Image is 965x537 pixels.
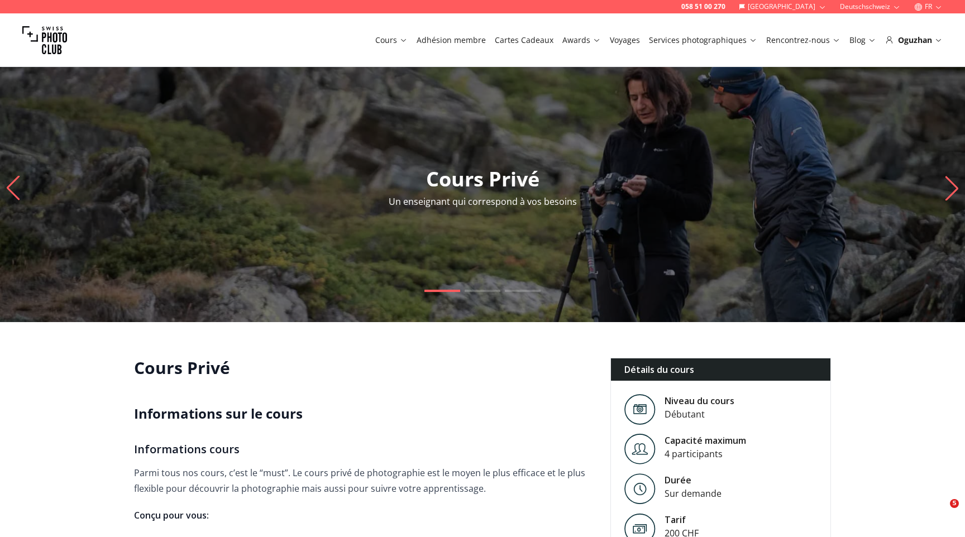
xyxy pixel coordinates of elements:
div: Oguzhan [885,35,943,46]
button: Rencontrez-nous [762,32,845,48]
strong: Conçu pour vous: [134,509,209,521]
a: 058 51 00 270 [681,2,725,11]
a: Cours [375,35,408,46]
a: Rencontrez-nous [766,35,840,46]
button: Cours [371,32,412,48]
span: 5 [950,499,959,508]
a: Services photographiques [649,35,757,46]
button: Blog [845,32,881,48]
img: Level [624,434,656,464]
img: Level [624,473,656,504]
div: Capacité maximum [665,434,746,447]
iframe: Intercom live chat [927,499,954,526]
button: Services photographiques [644,32,762,48]
img: Level [624,394,656,425]
a: Adhésion membre [417,35,486,46]
button: Voyages [605,32,644,48]
div: 4 participants [665,447,746,461]
div: Sur demande [665,487,722,500]
div: Détails du cours [611,358,830,381]
button: Cartes Cadeaux [490,32,558,48]
div: Durée [665,473,722,487]
div: Tarif [665,513,699,526]
h2: Informations sur le cours [134,405,593,423]
img: Swiss photo club [22,18,67,63]
p: Parmi tous nos cours, c’est le “must”. Le cours privé de photographie est le moyen le plus effica... [134,465,593,496]
a: Voyages [610,35,640,46]
a: Blog [849,35,876,46]
h3: Informations cours [134,440,593,458]
button: Adhésion membre [412,32,490,48]
h1: Cours Privé [134,358,593,378]
div: Niveau du cours [665,394,734,407]
a: Cartes Cadeaux [495,35,553,46]
a: Awards [562,35,601,46]
button: Awards [558,32,605,48]
div: Débutant [665,407,734,421]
